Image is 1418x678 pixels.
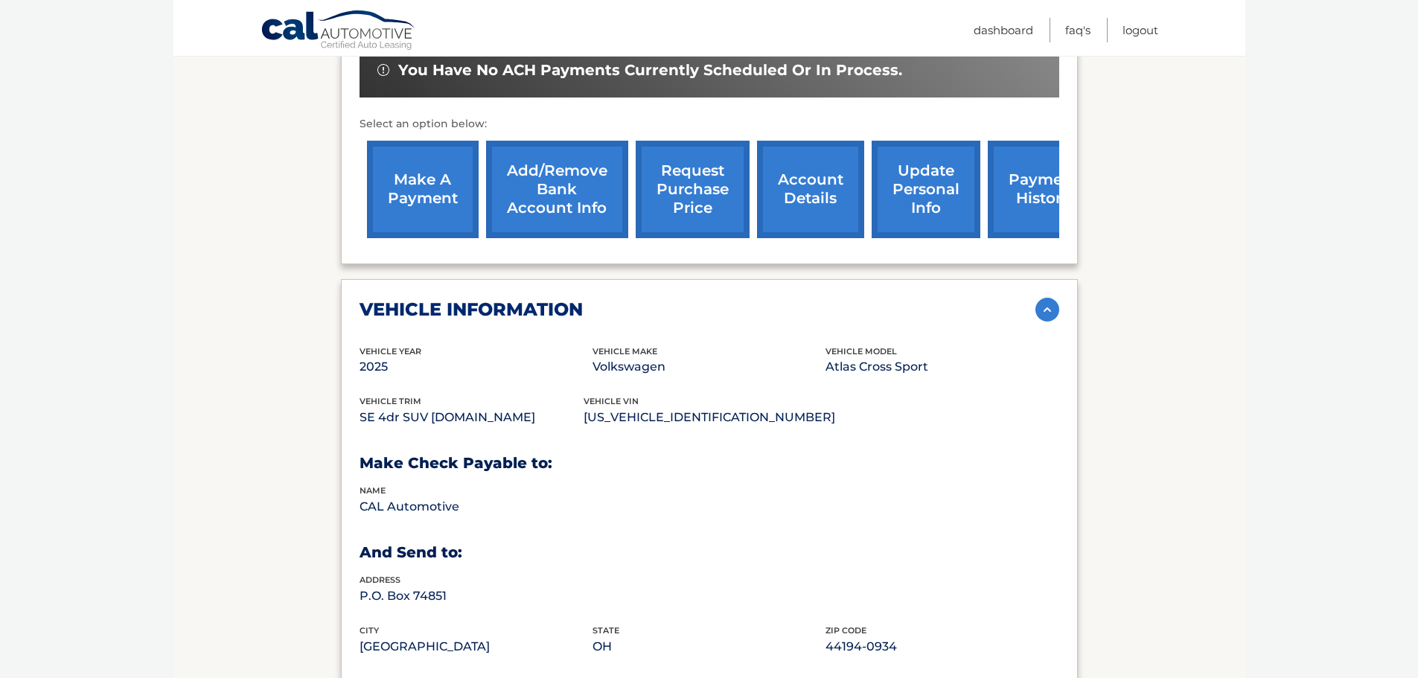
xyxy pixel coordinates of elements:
span: city [360,625,379,636]
a: payment history [988,141,1099,238]
p: [GEOGRAPHIC_DATA] [360,636,593,657]
a: Dashboard [974,18,1033,42]
span: name [360,485,386,496]
p: 2025 [360,356,593,377]
span: vehicle vin [584,396,639,406]
p: Select an option below: [360,115,1059,133]
img: alert-white.svg [377,64,389,76]
h3: Make Check Payable to: [360,454,1059,473]
span: You have no ACH payments currently scheduled or in process. [398,61,902,80]
p: P.O. Box 74851 [360,586,593,607]
a: update personal info [872,141,980,238]
span: vehicle model [825,346,897,356]
p: OH [593,636,825,657]
span: address [360,575,400,585]
p: Volkswagen [593,356,825,377]
p: 44194-0934 [825,636,1058,657]
h2: vehicle information [360,298,583,321]
span: state [593,625,619,636]
p: Atlas Cross Sport [825,356,1058,377]
span: vehicle trim [360,396,421,406]
p: [US_VEHICLE_IDENTIFICATION_NUMBER] [584,407,835,428]
a: Add/Remove bank account info [486,141,628,238]
h3: And Send to: [360,543,1059,562]
a: Logout [1122,18,1158,42]
span: zip code [825,625,866,636]
a: request purchase price [636,141,750,238]
span: vehicle make [593,346,657,356]
p: SE 4dr SUV [DOMAIN_NAME] [360,407,584,428]
a: FAQ's [1065,18,1090,42]
a: account details [757,141,864,238]
a: make a payment [367,141,479,238]
p: CAL Automotive [360,496,593,517]
img: accordion-active.svg [1035,298,1059,322]
a: Cal Automotive [261,10,417,53]
span: vehicle Year [360,346,421,356]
